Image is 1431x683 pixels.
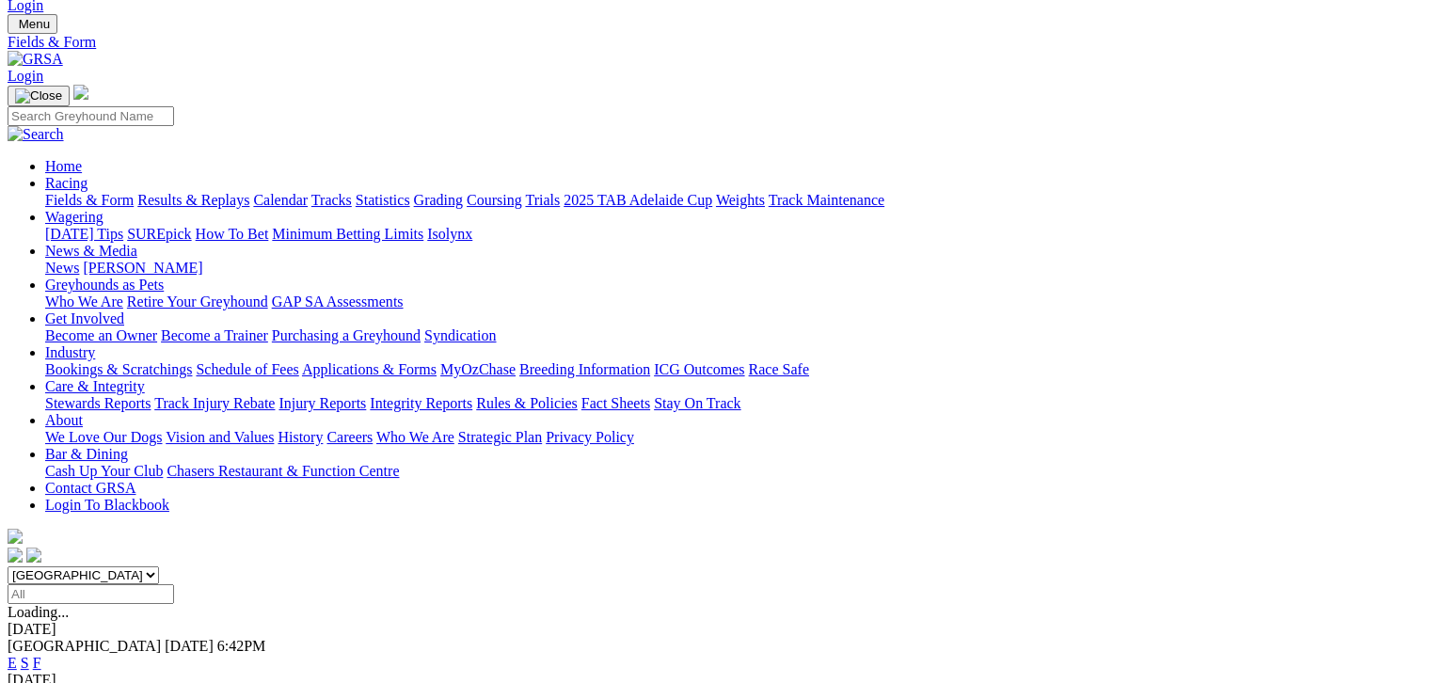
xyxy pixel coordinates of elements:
input: Search [8,106,174,126]
span: Loading... [8,604,69,620]
a: Login To Blackbook [45,497,169,513]
img: Search [8,126,64,143]
a: Track Injury Rebate [154,395,275,411]
a: Tracks [311,192,352,208]
a: Wagering [45,209,103,225]
a: Become an Owner [45,327,157,343]
input: Select date [8,584,174,604]
span: 6:42PM [217,638,266,654]
img: facebook.svg [8,548,23,563]
a: ICG Outcomes [654,361,744,377]
div: Bar & Dining [45,463,1423,480]
div: About [45,429,1423,446]
a: Stay On Track [654,395,740,411]
a: Fields & Form [8,34,1423,51]
img: logo-grsa-white.png [8,529,23,544]
span: [GEOGRAPHIC_DATA] [8,638,161,654]
a: [PERSON_NAME] [83,260,202,276]
button: Toggle navigation [8,86,70,106]
a: History [278,429,323,445]
img: GRSA [8,51,63,68]
a: Get Involved [45,310,124,326]
div: News & Media [45,260,1423,277]
a: Strategic Plan [458,429,542,445]
a: Become a Trainer [161,327,268,343]
div: Wagering [45,226,1423,243]
div: Racing [45,192,1423,209]
a: Trials [525,192,560,208]
a: News & Media [45,243,137,259]
a: Bar & Dining [45,446,128,462]
img: twitter.svg [26,548,41,563]
a: Purchasing a Greyhound [272,327,421,343]
a: GAP SA Assessments [272,294,404,310]
a: Schedule of Fees [196,361,298,377]
a: Retire Your Greyhound [127,294,268,310]
button: Toggle navigation [8,14,57,34]
a: [DATE] Tips [45,226,123,242]
span: Menu [19,17,50,31]
div: [DATE] [8,621,1423,638]
a: Syndication [424,327,496,343]
div: Care & Integrity [45,395,1423,412]
img: Close [15,88,62,103]
a: How To Bet [196,226,269,242]
a: Integrity Reports [370,395,472,411]
a: Stewards Reports [45,395,151,411]
div: Get Involved [45,327,1423,344]
a: Injury Reports [278,395,366,411]
a: Weights [716,192,765,208]
a: F [33,655,41,671]
a: Vision and Values [166,429,274,445]
a: Grading [414,192,463,208]
a: Statistics [356,192,410,208]
a: Privacy Policy [546,429,634,445]
a: About [45,412,83,428]
a: Login [8,68,43,84]
div: Industry [45,361,1423,378]
span: [DATE] [165,638,214,654]
img: logo-grsa-white.png [73,85,88,100]
a: News [45,260,79,276]
a: Chasers Restaurant & Function Centre [167,463,399,479]
a: Care & Integrity [45,378,145,394]
a: We Love Our Dogs [45,429,162,445]
a: 2025 TAB Adelaide Cup [564,192,712,208]
a: Isolynx [427,226,472,242]
a: Industry [45,344,95,360]
a: Home [45,158,82,174]
a: Rules & Policies [476,395,578,411]
a: Results & Replays [137,192,249,208]
a: Breeding Information [519,361,650,377]
a: Racing [45,175,87,191]
a: Fields & Form [45,192,134,208]
a: Who We Are [376,429,454,445]
a: Cash Up Your Club [45,463,163,479]
a: Race Safe [748,361,808,377]
a: Contact GRSA [45,480,135,496]
a: Coursing [467,192,522,208]
a: Greyhounds as Pets [45,277,164,293]
a: Careers [326,429,373,445]
a: MyOzChase [440,361,516,377]
a: Minimum Betting Limits [272,226,423,242]
a: Who We Are [45,294,123,310]
a: Fact Sheets [581,395,650,411]
a: SUREpick [127,226,191,242]
a: Bookings & Scratchings [45,361,192,377]
a: E [8,655,17,671]
a: Track Maintenance [769,192,884,208]
a: S [21,655,29,671]
a: Applications & Forms [302,361,437,377]
div: Greyhounds as Pets [45,294,1423,310]
a: Calendar [253,192,308,208]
